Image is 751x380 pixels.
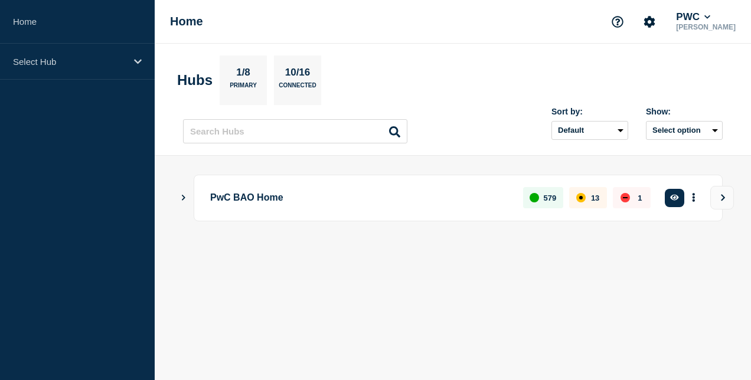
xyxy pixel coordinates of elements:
[210,187,510,209] p: PwC BAO Home
[605,9,630,34] button: Support
[686,187,701,209] button: More actions
[177,72,213,89] h2: Hubs
[170,15,203,28] h1: Home
[674,11,713,23] button: PWC
[544,194,557,202] p: 579
[637,9,662,34] button: Account settings
[621,193,630,202] div: down
[530,193,539,202] div: up
[232,67,255,82] p: 1/8
[576,193,586,202] div: affected
[13,57,126,67] p: Select Hub
[181,194,187,202] button: Show Connected Hubs
[591,194,599,202] p: 13
[646,121,723,140] button: Select option
[638,194,642,202] p: 1
[279,82,316,94] p: Connected
[551,121,628,140] select: Sort by
[230,82,257,94] p: Primary
[183,119,407,143] input: Search Hubs
[646,107,723,116] div: Show:
[674,23,738,31] p: [PERSON_NAME]
[280,67,315,82] p: 10/16
[551,107,628,116] div: Sort by:
[710,186,734,209] button: View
